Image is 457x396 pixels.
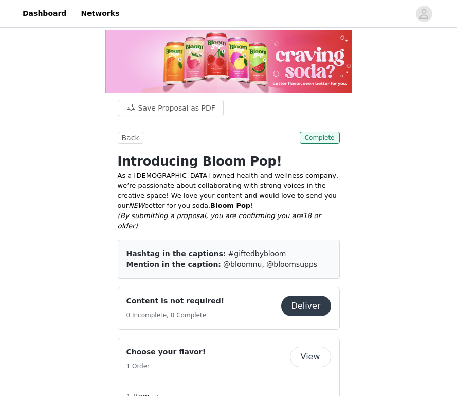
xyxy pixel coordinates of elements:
h1: Introducing Bloom Pop! [118,152,340,171]
a: Dashboard [16,2,72,25]
button: Back [118,132,143,144]
span: #giftedbybloom [228,249,286,258]
button: Save Proposal as PDF [118,100,224,116]
img: campaign image [105,30,352,93]
div: avatar [419,6,429,22]
span: Mention in the caption: [126,260,221,268]
button: Deliver [281,296,331,316]
span: @bloomnu, @bloomsupps [223,260,317,268]
em: (By submitting a proposal, you are confirming you are ) [118,212,321,230]
strong: Bloom Pop [210,202,250,209]
h4: Choose your flavor! [126,347,206,357]
div: Content is not required! [118,287,340,330]
h5: 1 Order [126,362,206,371]
p: As a [DEMOGRAPHIC_DATA]-owned health and wellness company, we’re passionate about collaborating w... [118,171,340,211]
span: Hashtag in the captions: [126,249,226,258]
a: Networks [75,2,125,25]
span: Complete [300,132,340,144]
h5: 0 Incomplete, 0 Complete [126,311,225,320]
h4: Content is not required! [126,296,225,307]
button: View [290,347,331,367]
em: NEW [129,202,144,209]
span: 18 or older [118,212,321,230]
